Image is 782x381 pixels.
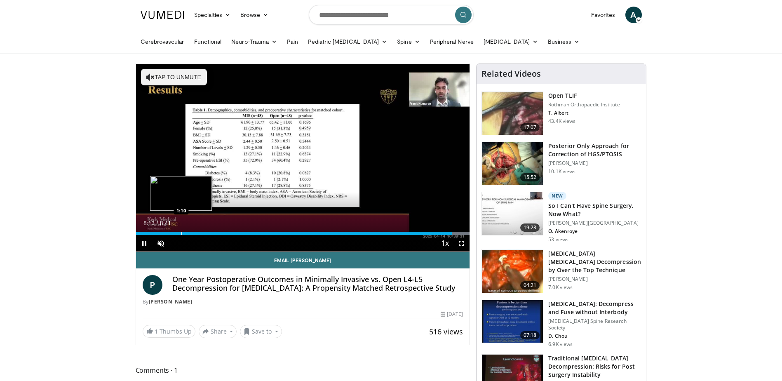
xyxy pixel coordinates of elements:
[141,11,184,19] img: VuMedi Logo
[548,168,575,175] p: 10.1K views
[520,173,540,181] span: 15:52
[481,142,641,186] a: 15:52 Posterior Only Approach for Correction of HGS/PTOSIS [PERSON_NAME] 10.1K views
[586,7,620,23] a: Favorites
[548,202,641,218] h3: So I Can't Have Spine Surgery, Now What?
[482,92,543,135] img: 87433_0000_3.png.150x105_q85_crop-smart_upscale.jpg
[136,235,153,252] button: Pause
[548,276,641,282] p: [PERSON_NAME]
[520,123,540,132] span: 17:07
[481,69,541,79] h4: Related Videos
[143,220,155,226] span: 8:13
[520,223,540,232] span: 19:23
[441,310,463,318] div: [DATE]
[548,142,641,158] h3: Posterior Only Approach for Correction of HGS/PTOSIS
[481,92,641,135] a: 17:07 Open TLIF Rothman Orthopaedic Institute T. Albert 43.4K views
[141,69,207,85] button: Tap to unmute
[425,33,479,50] a: Peripheral Nerve
[625,7,642,23] a: A
[548,192,566,200] p: New
[453,235,470,252] button: Fullscreen
[482,250,543,293] img: 5bc800f5-1105-408a-bbac-d346e50c89d5.150x105_q85_crop-smart_upscale.jpg
[226,33,282,50] a: Neuro-Trauma
[548,101,620,108] p: Rothman Orthopaedic Institute
[303,33,392,50] a: Pediatric [MEDICAL_DATA]
[429,327,463,336] span: 516 views
[548,228,641,235] p: O. Akenroye
[481,300,641,348] a: 07:18 [MEDICAL_DATA]: Decompress and Fuse without Interbody [MEDICAL_DATA] Spine Research Society...
[548,300,641,316] h3: [MEDICAL_DATA]: Decompress and Fuse without Interbody
[136,252,470,268] a: Email [PERSON_NAME]
[548,318,641,331] p: [MEDICAL_DATA] Spine Research Society
[199,325,237,338] button: Share
[157,220,158,226] span: /
[481,249,641,293] a: 04:21 [MEDICAL_DATA] [MEDICAL_DATA] Decompression by Over the Top Technique [PERSON_NAME] 7.0K views
[481,192,641,243] a: 19:23 New So I Can't Have Spine Surgery, Now What? [PERSON_NAME][GEOGRAPHIC_DATA] O. Akenroye 53 ...
[520,281,540,289] span: 04:21
[479,33,543,50] a: [MEDICAL_DATA]
[172,275,463,293] h4: One Year Postoperative Outcomes in Minimally Invasive vs. Open L4-L5 Decompression for [MEDICAL_D...
[155,327,158,335] span: 1
[548,110,620,116] p: T. Albert
[482,192,543,235] img: c4373fc0-6c06-41b5-9b74-66e3a29521fb.150x105_q85_crop-smart_upscale.jpg
[548,341,573,348] p: 6.9K views
[482,142,543,185] img: AMFAUBLRvnRX8J4n4xMDoxOjByO_JhYE.150x105_q85_crop-smart_upscale.jpg
[150,176,212,211] img: image.jpeg
[309,5,474,25] input: Search topics, interventions
[235,7,273,23] a: Browse
[136,232,470,235] div: Progress Bar
[548,92,620,100] h3: Open TLIF
[520,331,540,339] span: 07:18
[136,33,189,50] a: Cerebrovascular
[143,325,195,338] a: 1 Thumbs Up
[548,249,641,274] h3: [MEDICAL_DATA] [MEDICAL_DATA] Decompression by Over the Top Technique
[548,333,641,339] p: D. Chou
[189,7,236,23] a: Specialties
[189,33,227,50] a: Functional
[548,236,568,243] p: 53 views
[160,220,171,226] span: 8:41
[149,298,193,305] a: [PERSON_NAME]
[543,33,585,50] a: Business
[392,33,425,50] a: Spine
[136,365,470,376] span: Comments 1
[548,284,573,291] p: 7.0K views
[548,220,641,226] p: [PERSON_NAME][GEOGRAPHIC_DATA]
[143,298,463,306] div: By
[136,64,470,252] video-js: Video Player
[548,160,641,167] p: [PERSON_NAME]
[437,235,453,252] button: Playback Rate
[143,275,162,295] a: P
[153,235,169,252] button: Unmute
[482,300,543,343] img: 97801bed-5de1-4037-bed6-2d7170b090cf.150x105_q85_crop-smart_upscale.jpg
[282,33,303,50] a: Pain
[548,354,641,379] h3: Traditional [MEDICAL_DATA] Decompression: Risks for Post Surgery Instability
[240,325,282,338] button: Save to
[548,118,575,125] p: 43.4K views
